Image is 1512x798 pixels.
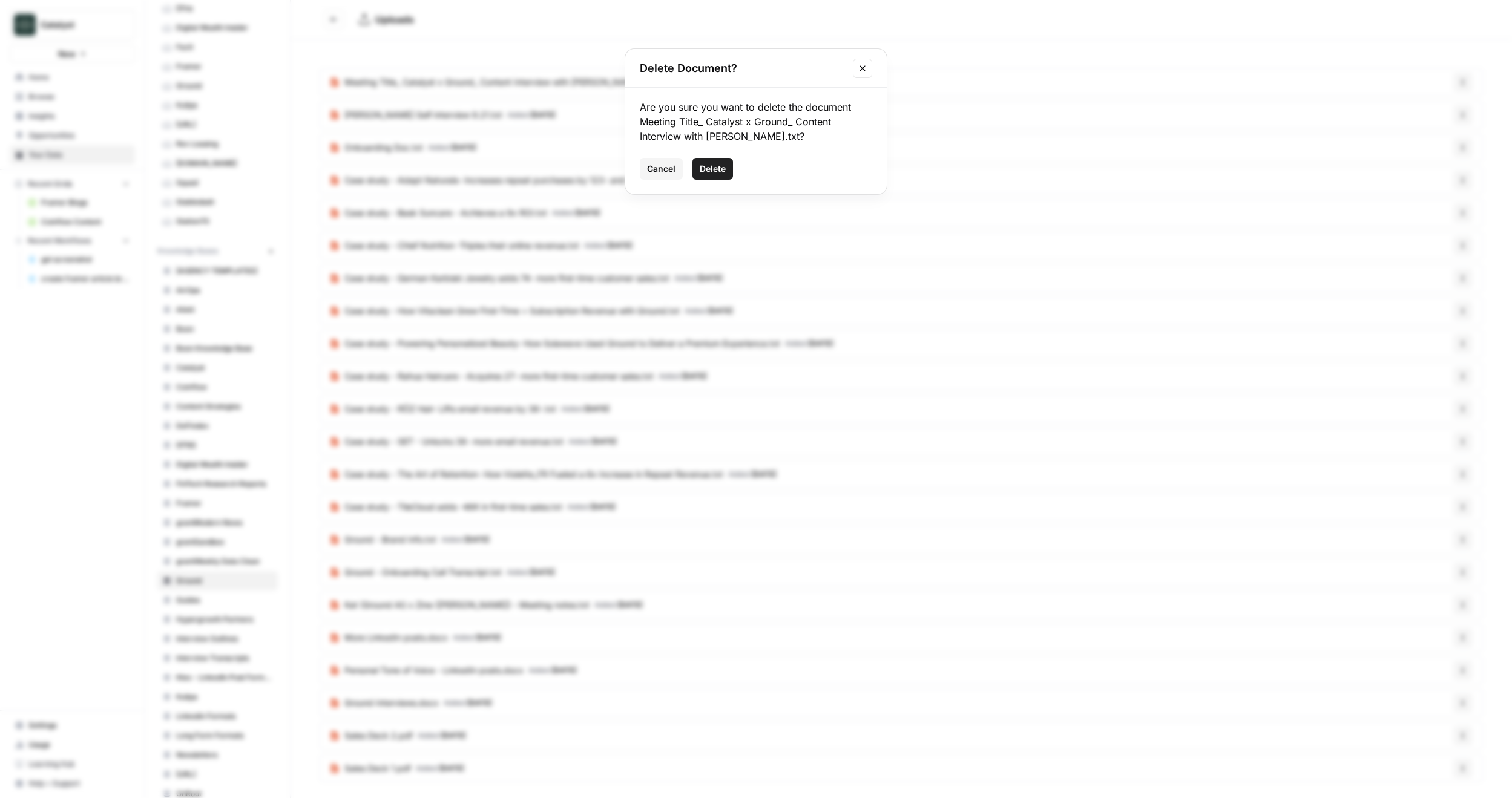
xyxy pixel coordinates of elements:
[640,100,872,143] div: Are you sure you want to delete the document Meeting Title_ Catalyst x Ground_ Content Interview ...
[640,60,846,77] h2: Delete Document?
[853,59,872,78] button: Close modal
[692,158,733,180] button: Delete
[700,163,726,175] span: Delete
[640,158,683,180] button: Cancel
[647,163,675,175] span: Cancel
